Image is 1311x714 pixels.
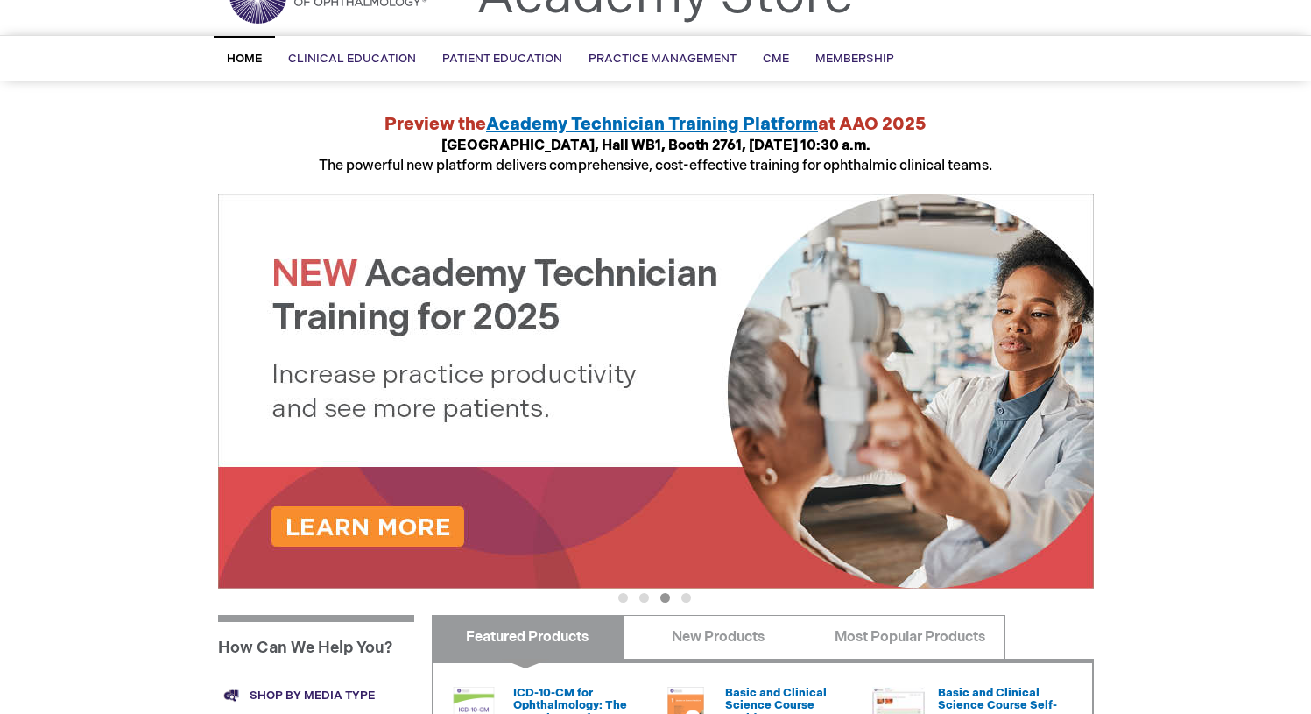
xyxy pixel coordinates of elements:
[815,52,894,66] span: Membership
[432,615,624,659] a: Featured Products
[319,138,992,174] span: The powerful new platform delivers comprehensive, cost-effective training for ophthalmic clinical...
[441,138,870,154] strong: [GEOGRAPHIC_DATA], Hall WB1, Booth 2761, [DATE] 10:30 a.m.
[763,52,789,66] span: CME
[384,114,927,135] strong: Preview the at AAO 2025
[623,615,814,659] a: New Products
[442,52,562,66] span: Patient Education
[660,593,670,603] button: 3 of 4
[814,615,1005,659] a: Most Popular Products
[618,593,628,603] button: 1 of 4
[288,52,416,66] span: Clinical Education
[486,114,818,135] a: Academy Technician Training Platform
[227,52,262,66] span: Home
[639,593,649,603] button: 2 of 4
[218,615,414,675] h1: How Can We Help You?
[589,52,737,66] span: Practice Management
[681,593,691,603] button: 4 of 4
